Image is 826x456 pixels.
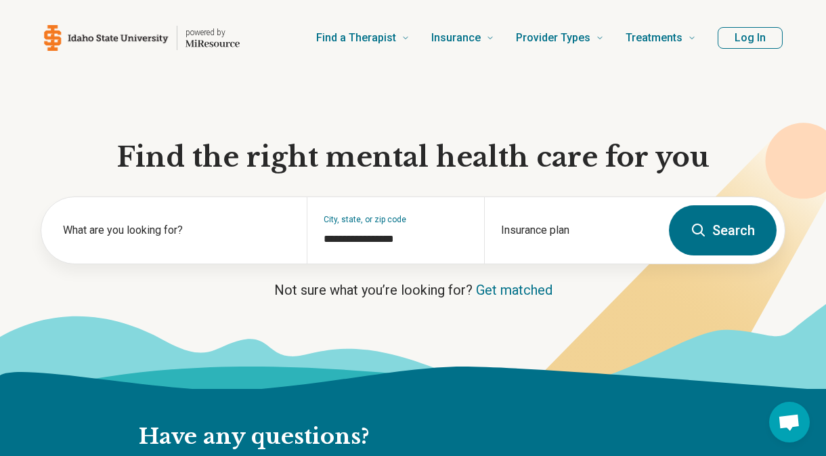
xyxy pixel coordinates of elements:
[476,282,552,298] a: Get matched
[718,27,783,49] button: Log In
[139,423,655,451] h2: Have any questions?
[41,140,785,175] h1: Find the right mental health care for you
[431,28,481,47] span: Insurance
[41,281,785,299] p: Not sure what you’re looking for?
[316,28,396,47] span: Find a Therapist
[316,11,410,65] a: Find a Therapist
[626,11,696,65] a: Treatments
[626,28,682,47] span: Treatments
[186,27,240,38] p: powered by
[516,11,604,65] a: Provider Types
[43,16,240,60] a: Home page
[63,222,290,239] label: What are you looking for?
[769,402,810,442] div: Open chat
[669,205,777,255] button: Search
[516,28,590,47] span: Provider Types
[431,11,494,65] a: Insurance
